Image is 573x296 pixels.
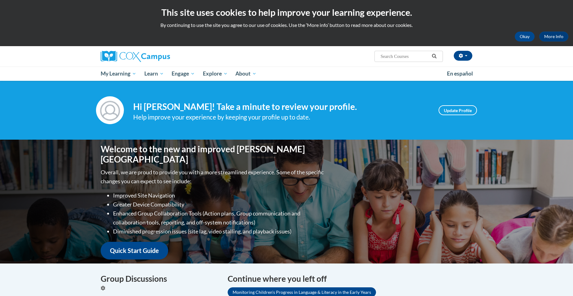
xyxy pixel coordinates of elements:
a: More Info [539,32,568,41]
a: Update Profile [439,105,477,115]
img: Cox Campus [101,51,170,62]
input: Search Courses [380,53,430,60]
div: Main menu [91,67,482,81]
a: About [232,67,261,81]
span: En español [447,70,473,77]
h1: Welcome to the new and improved [PERSON_NAME][GEOGRAPHIC_DATA] [101,144,325,165]
span: Explore [203,70,228,77]
a: Cox Campus [101,51,218,62]
h2: This site uses cookies to help improve your learning experience. [5,6,568,19]
p: By continuing to use the site you agree to our use of cookies. Use the ‘More info’ button to read... [5,22,568,28]
span: Learn [144,70,164,77]
div: Help improve your experience by keeping your profile up to date. [133,112,429,122]
button: Okay [515,32,535,41]
button: Account Settings [454,51,472,61]
a: Quick Start Guide [101,242,168,259]
button: Search [430,53,439,60]
a: Learn [140,67,168,81]
a: En español [443,67,477,80]
p: Overall, we are proud to provide you with a more streamlined experience. Some of the specific cha... [101,168,325,186]
h4: Continue where you left off [228,273,472,285]
li: Greater Device Compatibility [113,200,325,209]
h4: Group Discussions [101,273,218,285]
span: About [235,70,256,77]
li: Enhanced Group Collaboration Tools (Action plans, Group communication and collaboration tools, re... [113,209,325,227]
li: Diminished progression issues (site lag, video stalling, and playback issues) [113,227,325,236]
a: Engage [168,67,199,81]
span: My Learning [101,70,136,77]
a: Explore [199,67,232,81]
span: Engage [172,70,195,77]
a: My Learning [97,67,140,81]
li: Improved Site Navigation [113,191,325,200]
img: Profile Image [96,96,124,124]
h4: Hi [PERSON_NAME]! Take a minute to review your profile. [133,102,429,112]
